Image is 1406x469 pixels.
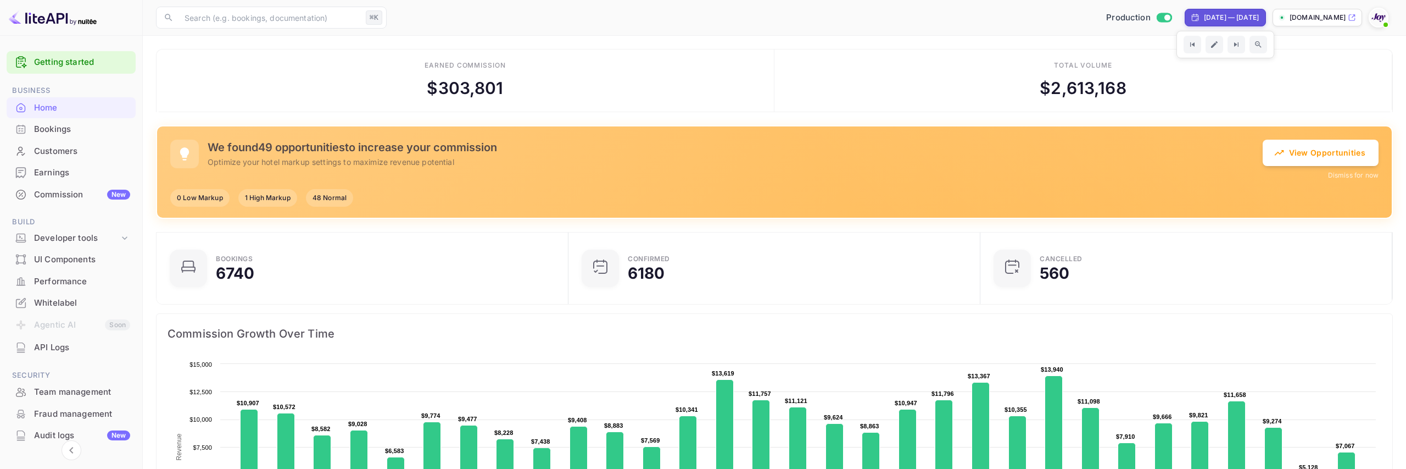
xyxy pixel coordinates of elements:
text: $9,274 [1263,418,1282,424]
text: $9,408 [568,417,587,423]
text: $8,582 [311,426,331,432]
text: $7,438 [531,438,550,445]
button: Dismiss for now [1328,170,1379,180]
button: Go to previous time period [1184,36,1201,53]
text: $7,067 [1336,443,1355,449]
text: $6,583 [385,448,404,454]
div: $ 2,613,168 [1040,76,1126,101]
img: LiteAPI logo [9,9,97,26]
div: UI Components [34,253,130,266]
text: $10,000 [189,416,212,423]
div: 6740 [216,266,255,281]
text: $10,947 [895,400,917,406]
div: Customers [7,141,136,162]
text: $7,910 [1116,433,1135,440]
text: $7,569 [641,437,660,444]
div: Audit logs [34,429,130,442]
text: $15,000 [189,361,212,368]
div: Audit logsNew [7,425,136,446]
text: $8,883 [604,422,623,429]
span: Production [1106,12,1151,24]
div: Fraud management [34,408,130,421]
span: Build [7,216,136,228]
text: $8,863 [860,423,879,429]
div: CommissionNew [7,184,136,206]
div: New [107,190,130,200]
div: Home [7,97,136,119]
a: Team management [7,382,136,402]
div: Fraud management [7,404,136,425]
div: Home [34,102,130,114]
span: Business [7,85,136,97]
div: Earned commission [425,60,506,70]
input: Search (e.g. bookings, documentation) [178,7,361,29]
a: CommissionNew [7,184,136,205]
div: Commission [34,189,130,201]
a: Customers [7,141,136,161]
button: View Opportunities [1263,140,1379,166]
text: $13,367 [968,373,990,379]
img: With Joy [1370,9,1387,26]
div: Customers [34,145,130,158]
div: ⌘K [366,10,382,25]
div: 6180 [628,266,665,281]
div: Getting started [7,51,136,74]
div: 560 [1040,266,1069,281]
span: 48 Normal [306,193,353,203]
text: $12,500 [189,389,212,395]
span: Security [7,369,136,382]
text: $11,098 [1078,398,1100,405]
div: API Logs [7,337,136,358]
text: $9,666 [1153,413,1172,420]
span: 1 High Markup [238,193,297,203]
text: $13,940 [1041,366,1063,373]
text: $8,228 [494,429,514,436]
text: $13,619 [712,370,734,377]
button: Go to next time period [1228,36,1245,53]
a: Performance [7,271,136,291]
span: Commission Growth Over Time [168,325,1381,343]
div: UI Components [7,249,136,271]
text: $9,821 [1189,412,1208,418]
text: $11,658 [1224,391,1246,398]
button: Edit date range [1206,36,1223,53]
div: $ 303,801 [427,76,503,101]
text: $10,355 [1005,406,1027,413]
button: Zoom out time range [1249,36,1267,53]
text: $10,907 [237,400,259,406]
div: Developer tools [34,232,119,245]
div: Earnings [7,162,136,184]
text: $11,121 [785,398,807,404]
div: Whitelabel [7,293,136,314]
button: Collapse navigation [62,440,81,460]
div: Whitelabel [34,297,130,310]
p: Optimize your hotel markup settings to maximize revenue potential [208,156,1263,168]
div: Bookings [34,123,130,136]
div: Switch to Sandbox mode [1102,12,1176,24]
span: 0 Low Markup [170,193,230,203]
text: $9,624 [824,414,843,421]
div: Bookings [7,119,136,140]
div: [DATE] — [DATE] [1204,13,1259,23]
div: Confirmed [628,256,670,262]
div: Team management [34,386,130,399]
a: Audit logsNew [7,425,136,445]
div: Performance [7,271,136,293]
h5: We found 49 opportunities to increase your commission [208,141,1263,154]
div: Team management [7,382,136,403]
text: $9,028 [348,421,367,427]
div: Total volume [1054,60,1113,70]
div: Performance [34,275,130,288]
a: API Logs [7,337,136,357]
text: $11,796 [931,390,954,397]
div: New [107,431,130,440]
a: Earnings [7,162,136,183]
p: [DOMAIN_NAME] [1290,13,1346,23]
text: $10,572 [273,404,295,410]
text: $9,477 [458,416,477,422]
a: UI Components [7,249,136,269]
a: Getting started [34,56,130,69]
div: CANCELLED [1040,256,1083,262]
div: API Logs [34,341,130,354]
text: $11,757 [749,390,771,397]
